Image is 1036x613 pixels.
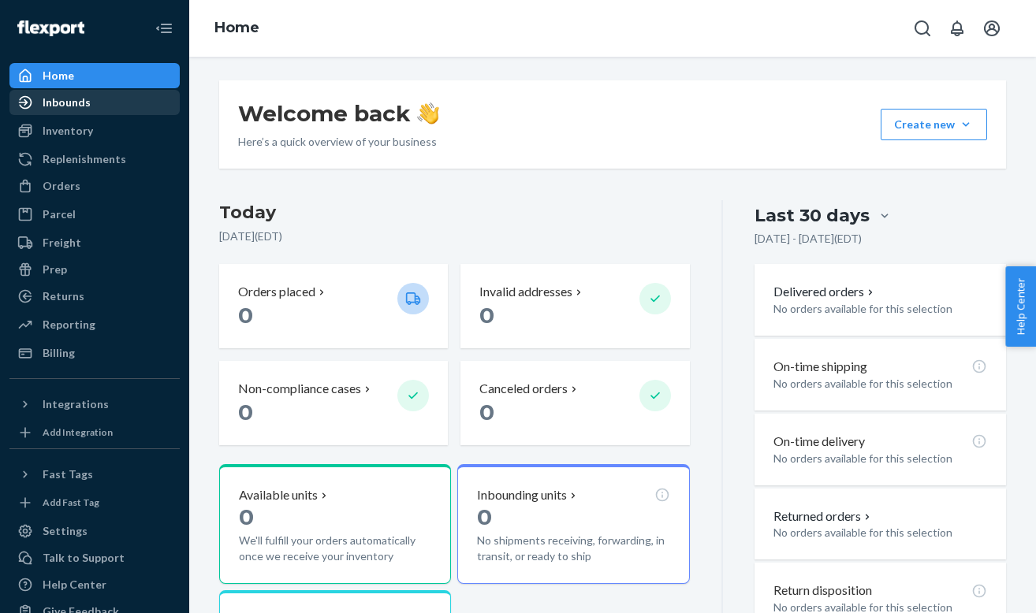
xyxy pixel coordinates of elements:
button: Non-compliance cases 0 [219,361,448,445]
img: hand-wave emoji [417,102,439,124]
div: Home [43,68,74,84]
div: Settings [43,523,88,539]
div: Reporting [43,317,95,333]
button: Inbounding units0No shipments receiving, forwarding, in transit, or ready to ship [457,464,689,584]
button: Invalid addresses 0 [460,264,689,348]
span: 0 [477,503,492,530]
a: Returns [9,284,180,309]
a: Freight [9,230,180,255]
p: No orders available for this selection [773,451,987,466]
p: Invalid addresses [479,283,572,301]
p: No orders available for this selection [773,301,987,317]
a: Billing [9,340,180,366]
div: Inventory [43,123,93,139]
div: Orders [43,178,80,194]
span: 0 [239,503,254,530]
p: Canceled orders [479,380,568,398]
button: Open notifications [941,13,973,44]
a: Talk to Support [9,545,180,570]
button: Close Navigation [148,13,180,44]
div: Returns [43,288,84,304]
p: No orders available for this selection [773,376,987,392]
p: On-time shipping [773,358,867,376]
a: Help Center [9,572,180,597]
p: Non-compliance cases [238,380,361,398]
span: 0 [479,302,494,329]
button: Create new [881,109,987,140]
div: Inbounds [43,95,91,110]
img: Flexport logo [17,20,84,36]
div: Freight [43,235,81,251]
div: Talk to Support [43,550,125,566]
button: Canceled orders 0 [460,361,689,445]
button: Integrations [9,392,180,417]
a: Parcel [9,202,180,227]
ol: breadcrumbs [202,6,272,51]
div: Integrations [43,396,109,412]
p: [DATE] ( EDT ) [219,228,690,244]
div: Prep [43,262,67,277]
p: On-time delivery [773,433,865,451]
p: Available units [239,486,318,504]
a: Add Fast Tag [9,493,180,512]
div: Help Center [43,577,106,593]
p: Here’s a quick overview of your business [238,134,439,150]
button: Returned orders [773,507,874,526]
button: Help Center [1005,266,1036,347]
p: No orders available for this selection [773,525,987,541]
div: Replenishments [43,151,126,167]
button: Available units0We'll fulfill your orders automatically once we receive your inventory [219,464,451,584]
span: 0 [238,302,253,329]
a: Home [214,19,259,36]
a: Replenishments [9,147,180,172]
div: Last 30 days [755,203,870,228]
p: Orders placed [238,283,315,301]
h3: Today [219,200,690,225]
button: Orders placed 0 [219,264,448,348]
a: Inbounds [9,90,180,115]
p: Return disposition [773,581,872,600]
div: Add Integration [43,425,113,439]
button: Open account menu [976,13,1008,44]
button: Fast Tags [9,462,180,487]
div: Parcel [43,206,76,222]
h1: Welcome back [238,99,439,128]
a: Settings [9,518,180,544]
a: Inventory [9,118,180,143]
p: No shipments receiving, forwarding, in transit, or ready to ship [477,533,669,564]
a: Home [9,63,180,88]
div: Add Fast Tag [43,496,99,509]
p: [DATE] - [DATE] ( EDT ) [755,231,862,247]
span: 0 [479,399,494,425]
a: Orders [9,173,180,199]
p: Inbounding units [477,486,567,504]
a: Reporting [9,312,180,337]
div: Billing [43,345,75,361]
p: We'll fulfill your orders automatically once we receive your inventory [239,533,431,564]
span: 0 [238,399,253,425]
button: Open Search Box [907,13,938,44]
button: Delivered orders [773,283,877,301]
div: Fast Tags [43,466,93,482]
a: Add Integration [9,423,180,442]
a: Prep [9,257,180,282]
